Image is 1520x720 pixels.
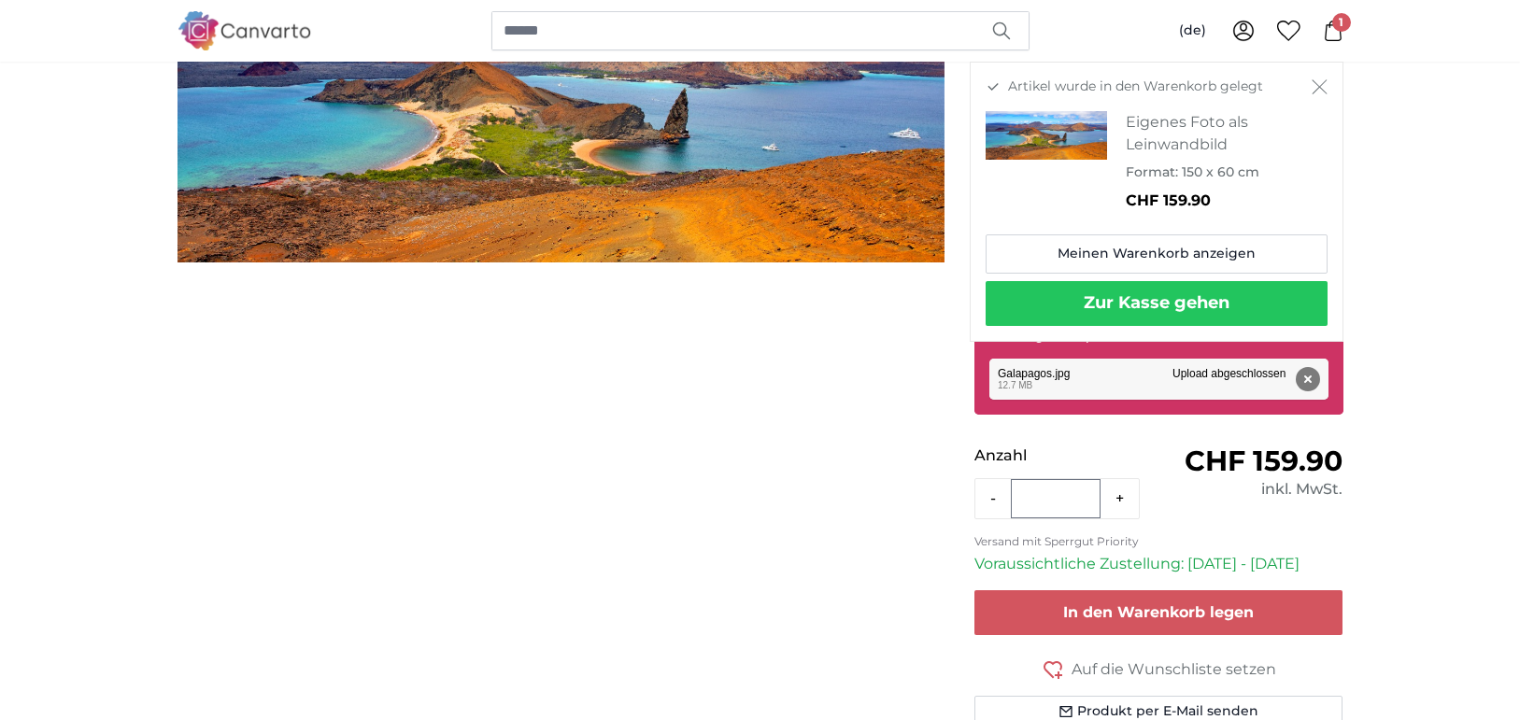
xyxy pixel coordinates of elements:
[1126,163,1178,180] span: Format:
[1063,603,1254,621] span: In den Warenkorb legen
[1332,13,1351,32] span: 1
[1101,480,1139,517] button: +
[974,553,1343,575] p: Voraussichtliche Zustellung: [DATE] - [DATE]
[1185,444,1342,478] span: CHF 159.90
[1312,78,1328,96] button: Schließen
[974,657,1343,681] button: Auf die Wunschliste setzen
[974,534,1343,549] p: Versand mit Sperrgut Priority
[1008,78,1263,96] span: Artikel wurde in den Warenkorb gelegt
[986,234,1328,274] a: Meinen Warenkorb anzeigen
[1126,190,1313,212] p: CHF 159.90
[975,480,1011,517] button: -
[1158,478,1342,501] div: inkl. MwSt.
[1126,111,1313,156] h3: Eigenes Foto als Leinwandbild
[986,281,1328,326] button: Zur Kasse gehen
[178,11,312,49] img: Canvarto
[986,111,1107,160] img: personalised-canvas-print
[1164,14,1221,48] button: (de)
[970,62,1343,342] div: Artikel wurde in den Warenkorb gelegt
[1072,658,1276,681] span: Auf die Wunschliste setzen
[974,445,1158,467] p: Anzahl
[974,590,1343,635] button: In den Warenkorb legen
[1182,163,1259,180] span: 150 x 60 cm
